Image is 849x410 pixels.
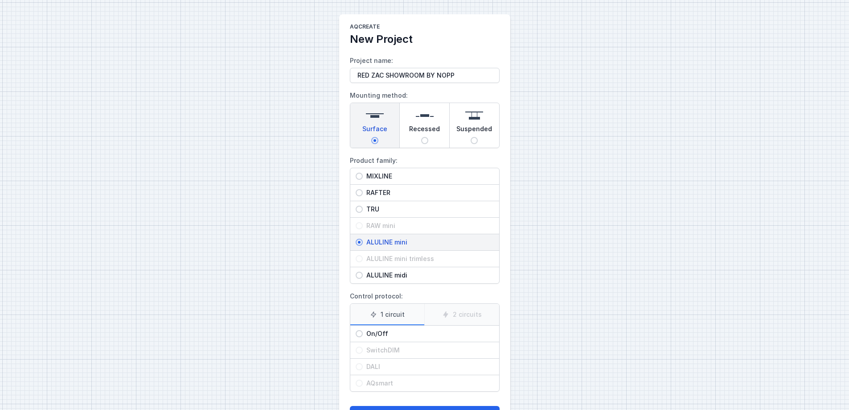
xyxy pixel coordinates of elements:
input: On/Off [356,330,363,337]
span: ALULINE mini [363,238,494,247]
span: MIXLINE [363,172,494,181]
img: surface.svg [366,107,384,124]
label: 1 circuit [350,304,425,325]
img: suspended.svg [465,107,483,124]
input: Suspended [471,137,478,144]
span: Suspended [456,124,492,137]
input: Recessed [421,137,428,144]
input: MIXLINE [356,173,363,180]
input: RAFTER [356,189,363,196]
input: ALULINE mini [356,239,363,246]
label: Control protocol: [350,289,500,392]
span: RAFTER [363,188,494,197]
input: Surface [371,137,378,144]
input: Project name: [350,68,500,83]
input: TRU [356,206,363,213]
label: Product family: [350,153,500,284]
span: ALULINE midi [363,271,494,280]
img: recessed.svg [416,107,434,124]
h1: AQcreate [350,23,500,32]
span: TRU [363,205,494,214]
input: ALULINE midi [356,272,363,279]
span: Surface [362,124,387,137]
label: Project name: [350,54,500,83]
span: On/Off [363,329,494,338]
h2: New Project [350,32,500,46]
label: Mounting method: [350,88,500,148]
span: Recessed [409,124,440,137]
